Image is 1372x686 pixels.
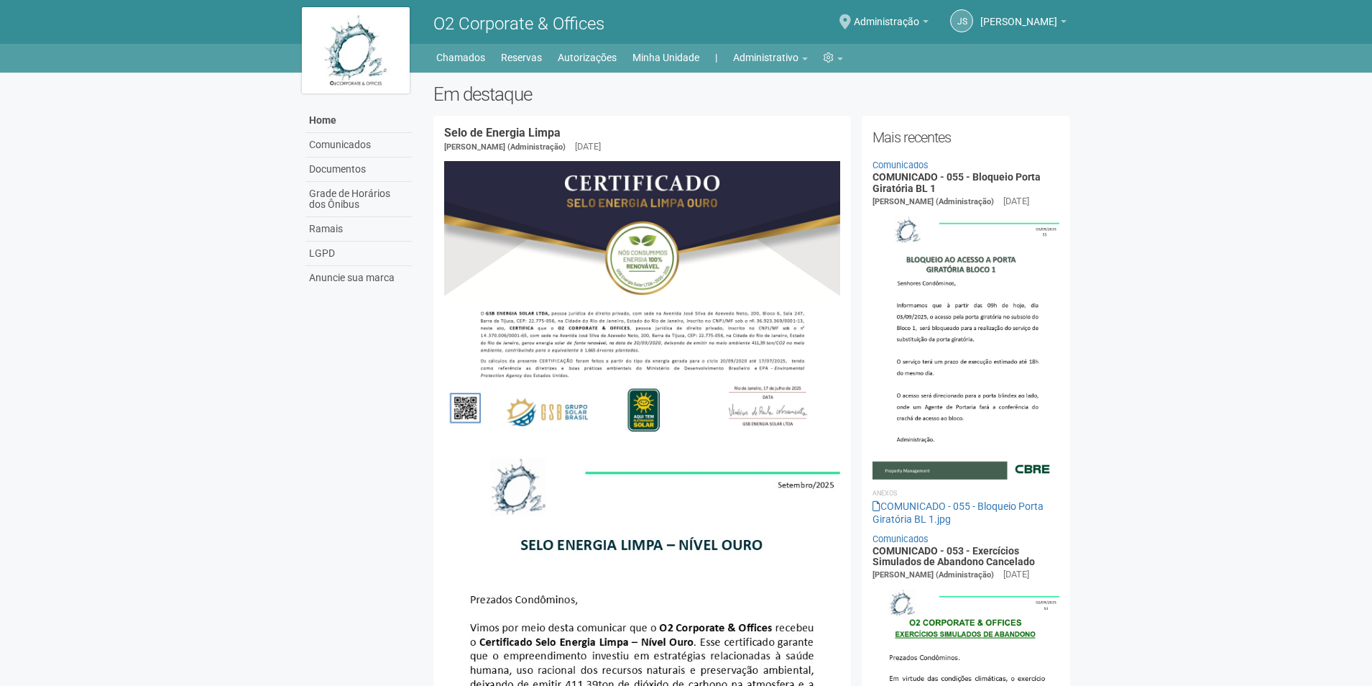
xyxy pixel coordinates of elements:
[873,500,1044,525] a: COMUNICADO - 055 - Bloqueio Porta Giratória BL 1.jpg
[433,14,604,34] span: O2 Corporate & Offices
[558,47,617,68] a: Autorizações
[305,217,412,242] a: Ramais
[436,47,485,68] a: Chamados
[305,242,412,266] a: LGPD
[444,161,840,442] img: COMUNICADO%20-%20054%20-%20Selo%20de%20Energia%20Limpa%20-%20P%C3%A1g.%202.jpg
[1003,195,1029,208] div: [DATE]
[873,209,1060,479] img: COMUNICADO%20-%20055%20-%20Bloqueio%20Porta%20Girat%C3%B3ria%20BL%201.jpg
[444,126,561,140] a: Selo de Energia Limpa
[632,47,699,68] a: Minha Unidade
[305,266,412,290] a: Anuncie sua marca
[305,109,412,133] a: Home
[950,9,973,32] a: JS
[433,83,1071,105] h2: Em destaque
[854,2,919,27] span: Administração
[873,487,1060,500] li: Anexos
[854,18,929,29] a: Administração
[873,127,1060,148] h2: Mais recentes
[305,133,412,157] a: Comunicados
[873,534,929,544] a: Comunicados
[302,7,410,93] img: logo.jpg
[305,157,412,182] a: Documentos
[980,2,1057,27] span: Jeferson Souza
[575,140,601,153] div: [DATE]
[873,160,929,170] a: Comunicados
[873,545,1035,567] a: COMUNICADO - 053 - Exercícios Simulados de Abandono Cancelado
[305,182,412,217] a: Grade de Horários dos Ônibus
[444,142,566,152] span: [PERSON_NAME] (Administração)
[980,18,1067,29] a: [PERSON_NAME]
[873,570,994,580] span: [PERSON_NAME] (Administração)
[873,197,994,206] span: [PERSON_NAME] (Administração)
[501,47,542,68] a: Reservas
[824,47,843,68] a: Configurações
[733,47,808,68] a: Administrativo
[873,171,1041,193] a: COMUNICADO - 055 - Bloqueio Porta Giratória BL 1
[1003,568,1029,581] div: [DATE]
[715,47,717,68] a: |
